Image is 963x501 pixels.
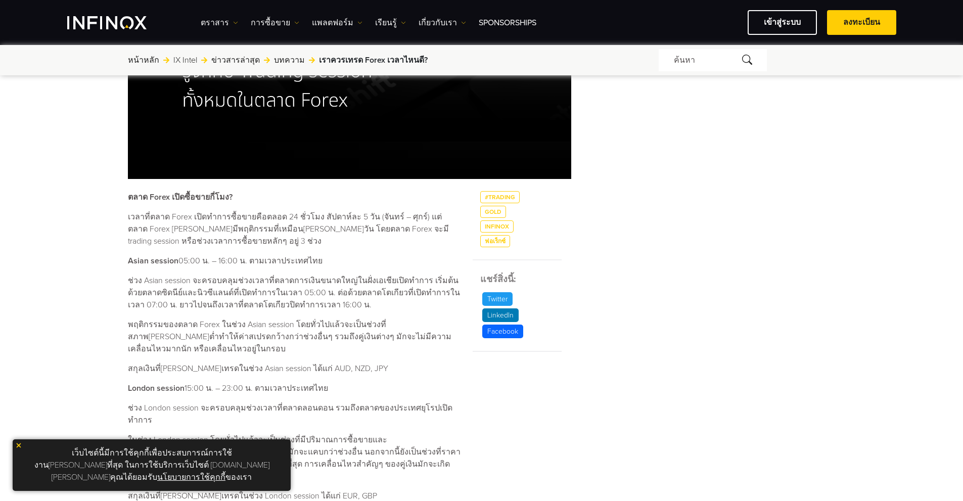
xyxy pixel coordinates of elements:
p: ช่วง Asian session จะครอบคลุมช่วงเวลาที่ตลาดการเงินขนาดใหญ่ในฝั่งเอเชียเปิดทำการ เริ่มต้นด้วยตลาด... [128,275,461,311]
p: สกุลเงินที่[PERSON_NAME]เทรดในช่วง Asian session ได้แก่ AUD, NZD, JPY [128,362,461,375]
img: yellow close icon [15,442,22,449]
div: ค้นหา [659,49,767,71]
a: แพลตฟอร์ม [312,17,362,29]
a: ข่าวสารล่าสุด [211,54,260,66]
p: พฤติกรรมของตลาด Forex ในช่วง Asian session โดยทั่วไปแล้วจะเป็นช่วงที่สภาพ[PERSON_NAME]ต่ำทำให้ค่า... [128,318,461,355]
p: Twitter [482,292,513,306]
a: Gold [480,206,506,218]
p: 05:00 น. – 16:00 น. ตามเวลาประเทศไทย [128,255,461,267]
p: ช่วง London session จะครอบคลุมช่วงเวลาที่ตลาดลอนดอน รวมถึงตลาดของประเทศยุโรปเปิดทำการ [128,402,461,426]
a: ลงทะเบียน [827,10,896,35]
img: arrow-right [201,57,207,63]
a: นโยบายการใช้คุกกี้ [157,472,225,482]
a: เรียนรู้ [375,17,406,29]
p: Facebook [482,325,523,338]
img: arrow-right [163,57,169,63]
p: เว็บไซต์นี้มีการใช้คุกกี้เพื่อประสบการณ์การใช้งาน[PERSON_NAME]ที่สุด ในการใช้บริการเว็บไซต์ [DOMA... [18,444,286,486]
a: Twitter [480,292,515,306]
a: เกี่ยวกับเรา [419,17,466,29]
a: #Trading [480,191,520,203]
p: LinkedIn [482,308,519,322]
a: ฟอเร็กซ์ [480,235,510,247]
strong: Asian session [128,256,178,266]
p: ในช่วง London session โดยทั่วไปแล้วจะเป็นช่วงที่มีปริมาณการซื้อขายและสภาพ[PERSON_NAME]สูงที่สุด ท... [128,434,461,482]
strong: ตลาด Forex เปิดซื้อขายกี่โมง? [128,192,233,202]
p: 15:00 น. – 23:00 น. ตามเวลาประเทศไทย [128,382,461,394]
a: Sponsorships [479,17,536,29]
a: Facebook [480,325,525,338]
a: INFINOX [480,220,514,233]
a: หน้าหลัก [128,54,159,66]
a: INFINOX Logo [67,16,170,29]
a: ตราสาร [201,17,238,29]
h5: แชร์สิ่งนี้: [480,272,561,286]
img: arrow-right [309,57,315,63]
p: เวลาที่ตลาด Forex เปิดทำการซื้อขายคือตลอด 24 ชั่วโมง สัปดาห์ละ 5 วัน (จันทร์ – ศุกร์) แต่ตลาด For... [128,211,461,247]
a: การซื้อขาย [251,17,299,29]
span: เราควรเทรด Forex เวลาไหนดี? [319,54,428,66]
a: IX Intel [173,54,197,66]
strong: London session [128,383,185,393]
a: บทความ [274,54,305,66]
a: LinkedIn [480,308,521,322]
a: เข้าสู่ระบบ [748,10,817,35]
img: arrow-right [264,57,270,63]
